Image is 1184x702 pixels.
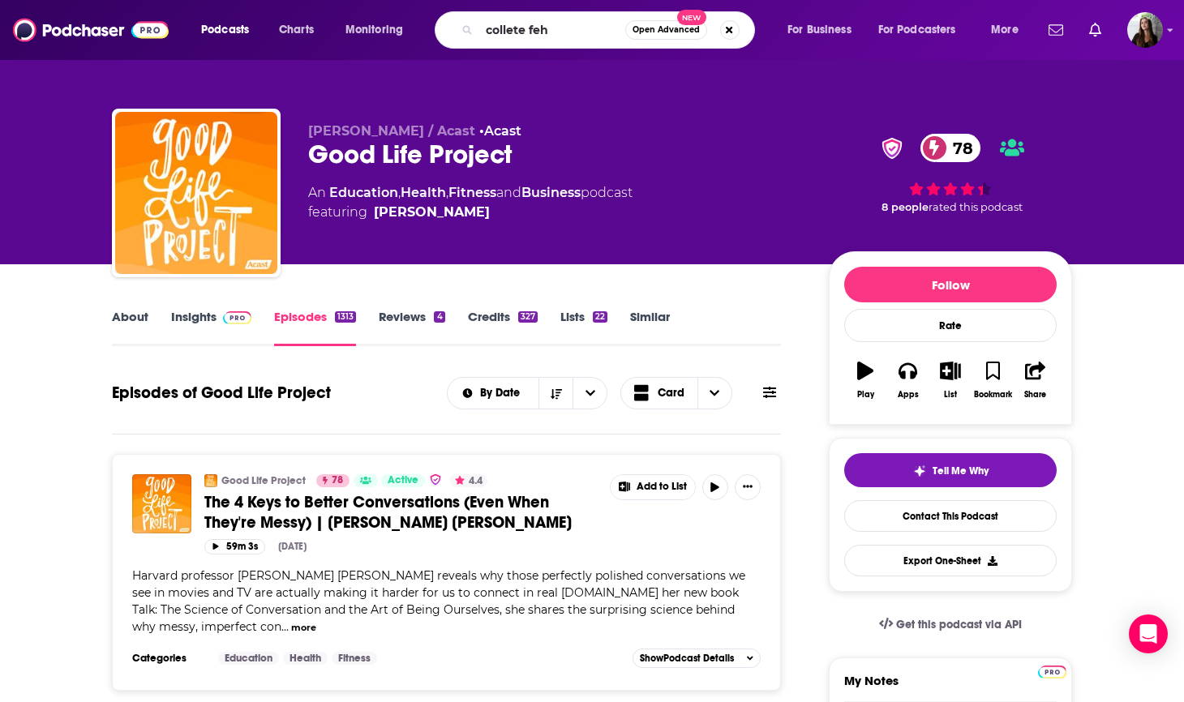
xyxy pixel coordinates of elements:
[640,653,734,664] span: Show Podcast Details
[913,464,926,477] img: tell me why sparkle
[374,203,490,222] a: Jonathan Fields
[479,123,521,139] span: •
[204,539,265,554] button: 59m 3s
[787,19,852,41] span: For Business
[1129,614,1168,653] div: Open Intercom Messenger
[877,138,907,159] img: verified Badge
[929,351,972,409] button: List
[484,123,521,139] a: Acast
[316,474,350,487] a: 78
[844,351,886,409] button: Play
[1015,351,1057,409] button: Share
[944,390,957,400] div: List
[637,481,687,493] span: Add to List
[972,351,1014,409] button: Bookmark
[974,390,1012,400] div: Bookmark
[279,19,314,41] span: Charts
[335,311,356,323] div: 1313
[132,652,205,665] h3: Categories
[844,453,1057,487] button: tell me why sparkleTell Me Why
[776,17,872,43] button: open menu
[268,17,324,43] a: Charts
[878,19,956,41] span: For Podcasters
[1038,663,1066,678] a: Pro website
[381,474,425,487] a: Active
[480,387,526,399] span: By Date
[980,17,1039,43] button: open menu
[735,474,761,500] button: Show More Button
[1127,12,1163,48] img: User Profile
[844,545,1057,576] button: Export One-Sheet
[171,309,251,346] a: InsightsPodchaser Pro
[450,474,487,487] button: 4.4
[434,311,444,323] div: 4
[496,185,521,200] span: and
[329,185,398,200] a: Education
[468,309,538,346] a: Credits327
[429,473,442,486] img: verified Badge
[204,474,217,487] img: Good Life Project
[332,652,377,665] a: Fitness
[112,309,148,346] a: About
[521,185,581,200] a: Business
[886,351,929,409] button: Apps
[857,390,874,400] div: Play
[190,17,270,43] button: open menu
[388,473,418,489] span: Active
[221,474,306,487] a: Good Life Project
[898,390,919,400] div: Apps
[204,492,598,533] a: The 4 Keys to Better Conversations (Even When They're Messy) | [PERSON_NAME] [PERSON_NAME]
[308,203,633,222] span: featuring
[278,541,307,552] div: [DATE]
[991,19,1019,41] span: More
[204,492,572,533] span: The 4 Keys to Better Conversations (Even When They're Messy) | [PERSON_NAME] [PERSON_NAME]
[332,473,343,489] span: 78
[896,618,1022,631] span: Get this podcast via API
[345,19,403,41] span: Monitoring
[112,383,331,403] h1: Episodes of Good Life Project
[398,185,401,200] span: ,
[13,15,169,45] img: Podchaser - Follow, Share and Rate Podcasts
[844,309,1057,342] div: Rate
[920,134,981,162] a: 78
[308,123,475,139] span: [PERSON_NAME] / Acast
[291,621,316,635] button: more
[677,10,706,25] span: New
[283,652,328,665] a: Health
[1024,390,1046,400] div: Share
[274,309,356,346] a: Episodes1313
[132,474,191,533] img: The 4 Keys to Better Conversations (Even When They're Messy) | Alison Wood Brooks
[929,201,1023,213] span: rated this podcast
[937,134,981,162] span: 78
[447,377,608,409] h2: Choose List sort
[844,673,1057,701] label: My Notes
[448,387,539,399] button: open menu
[446,185,448,200] span: ,
[658,387,684,399] span: Card
[218,652,279,665] a: Education
[379,309,444,346] a: Reviews4
[844,267,1057,302] button: Follow
[573,378,607,409] button: open menu
[625,20,707,40] button: Open AdvancedNew
[630,309,670,346] a: Similar
[308,183,633,222] div: An podcast
[593,311,607,323] div: 22
[401,185,446,200] a: Health
[882,201,929,213] span: 8 people
[281,619,289,634] span: ...
[1127,12,1163,48] span: Logged in as bnmartinn
[334,17,424,43] button: open menu
[633,648,761,668] button: ShowPodcast Details
[611,475,695,499] button: Show More Button
[866,605,1035,644] a: Get this podcast via API
[560,309,607,346] a: Lists22
[829,123,1072,224] div: verified Badge78 8 peoplerated this podcast
[620,377,732,409] button: Choose View
[115,112,277,274] a: Good Life Project
[844,500,1057,532] a: Contact This Podcast
[132,568,745,634] span: Harvard professor [PERSON_NAME] [PERSON_NAME] reveals why those perfectly polished conversations ...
